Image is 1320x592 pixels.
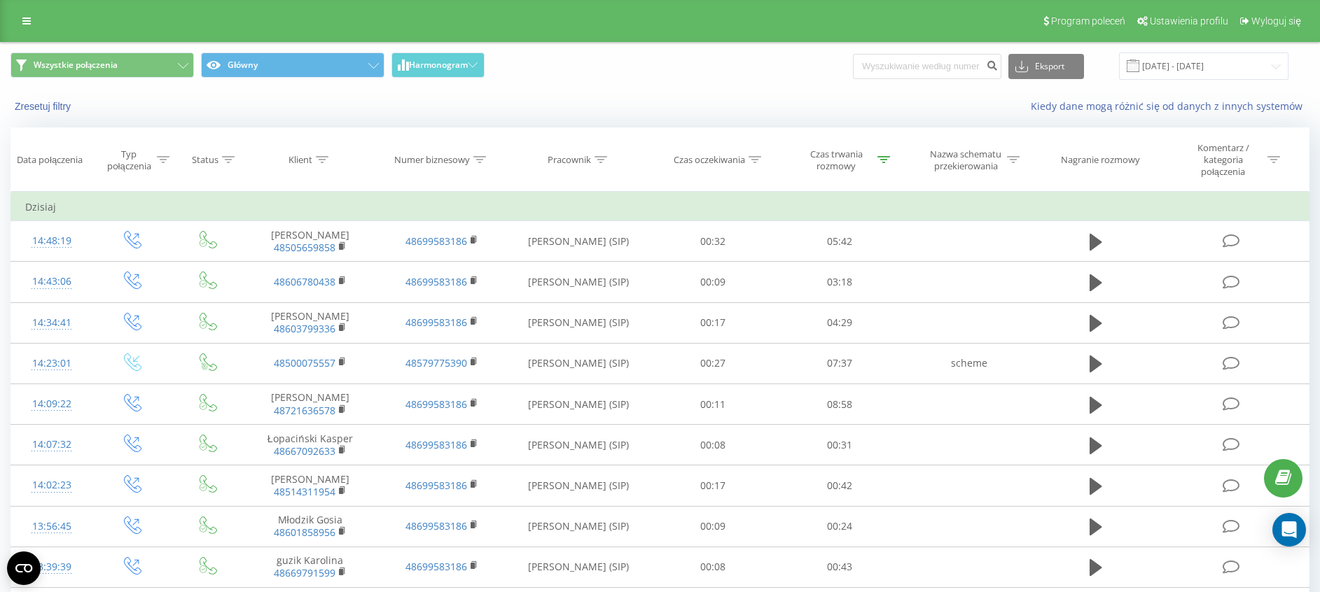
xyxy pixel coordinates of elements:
div: Numer biznesowy [394,154,470,166]
button: Wszystkie połączenia [11,52,194,78]
td: [PERSON_NAME] [244,221,376,262]
div: 13:39:39 [25,554,78,581]
a: 48699583186 [405,275,467,288]
td: [PERSON_NAME] (SIP) [508,343,650,383]
td: 00:08 [650,547,777,587]
td: Dzisiaj [11,193,1309,221]
div: Nagranie rozmowy [1061,154,1140,166]
td: 04:29 [777,302,903,343]
a: 48601858956 [274,526,335,539]
div: 14:48:19 [25,227,78,255]
a: 48500075557 [274,356,335,369]
button: Eksport [1008,54,1084,79]
a: Kiedy dane mogą różnić się od danych z innych systemów [1031,99,1309,113]
a: 48699583186 [405,316,467,329]
button: Zresetuj filtry [11,100,78,113]
div: Typ połączenia [104,148,153,172]
td: [PERSON_NAME] (SIP) [508,465,650,506]
td: [PERSON_NAME] (SIP) [508,425,650,465]
td: Łopaciński Kasper [244,425,376,465]
div: Data połączenia [17,154,83,166]
td: 00:11 [650,384,777,425]
a: 48721636578 [274,404,335,417]
td: 00:17 [650,302,777,343]
div: 13:56:45 [25,513,78,540]
div: 14:34:41 [25,309,78,337]
span: Harmonogram [409,60,468,70]
td: 00:42 [777,465,903,506]
td: [PERSON_NAME] (SIP) [508,547,650,587]
a: 48667092633 [274,444,335,458]
a: 48603799336 [274,322,335,335]
td: 00:27 [650,343,777,383]
td: 00:31 [777,425,903,465]
div: 14:43:06 [25,268,78,295]
td: [PERSON_NAME] (SIP) [508,302,650,343]
div: 14:02:23 [25,472,78,499]
span: Ustawienia profilu [1150,15,1228,27]
a: 48699583186 [405,397,467,411]
div: Nazwa schematu przekierowania [929,148,1003,172]
td: 00:17 [650,465,777,506]
a: 48579775390 [405,356,467,369]
td: [PERSON_NAME] (SIP) [508,384,650,425]
td: scheme [903,343,1035,383]
button: Harmonogram [391,52,485,78]
a: 48699583186 [405,560,467,573]
td: [PERSON_NAME] [244,302,376,343]
div: 14:09:22 [25,390,78,418]
td: Młodzik Gosia [244,506,376,547]
div: Czas oczekiwania [674,154,745,166]
span: Wyloguj się [1251,15,1301,27]
div: Klient [289,154,312,166]
button: Główny [201,52,384,78]
input: Wyszukiwanie według numeru [853,54,1001,79]
td: 00:43 [777,547,903,587]
td: 03:18 [777,262,903,302]
td: 00:32 [650,221,777,262]
a: 48699583186 [405,519,467,533]
td: 05:42 [777,221,903,262]
a: 48606780438 [274,275,335,288]
td: 00:08 [650,425,777,465]
td: 00:09 [650,262,777,302]
td: 00:09 [650,506,777,547]
div: Open Intercom Messenger [1272,513,1306,547]
div: Czas trwania rozmowy [799,148,874,172]
div: 14:23:01 [25,350,78,377]
td: 00:24 [777,506,903,547]
a: 48699583186 [405,438,467,451]
div: Komentarz / kategoria połączenia [1182,142,1264,178]
td: 07:37 [777,343,903,383]
a: 48514311954 [274,485,335,498]
a: 48699583186 [405,479,467,492]
div: Pracownik [548,154,591,166]
a: 48669791599 [274,566,335,579]
div: 14:07:32 [25,431,78,458]
td: 08:58 [777,384,903,425]
a: 48699583186 [405,234,467,248]
td: [PERSON_NAME] (SIP) [508,506,650,547]
button: Open CMP widget [7,551,41,585]
td: [PERSON_NAME] (SIP) [508,262,650,302]
td: [PERSON_NAME] (SIP) [508,221,650,262]
span: Wszystkie połączenia [34,59,118,71]
td: [PERSON_NAME] [244,384,376,425]
td: guzik Karolina [244,547,376,587]
span: Program poleceń [1051,15,1125,27]
a: 48505659858 [274,241,335,254]
td: [PERSON_NAME] [244,465,376,506]
div: Status [192,154,218,166]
